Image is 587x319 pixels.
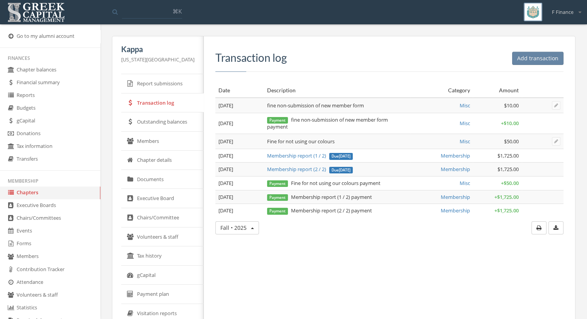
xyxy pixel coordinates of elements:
[459,180,470,187] span: Misc
[218,102,233,109] span: [DATE]
[267,152,353,159] a: Membership report (1 / 2) Due[DATE]
[267,117,288,124] span: Payment
[501,180,519,187] span: + $50.00
[504,138,519,145] span: $50.00
[121,285,204,304] a: Payment plan
[267,180,288,187] span: Payment
[218,87,261,94] div: Date
[504,102,519,109] span: $10.00
[494,193,519,200] span: + $1,725.00
[440,152,470,159] span: Membership
[552,8,573,16] span: F Finance
[267,102,364,109] span: fine non-submission of new member form
[267,208,288,214] span: Payment
[267,194,288,201] span: Payment
[218,152,233,159] span: [DATE]
[339,154,350,159] span: [DATE]
[215,52,563,64] h3: Transaction log
[121,189,204,208] a: Executive Board
[267,138,335,145] span: Fine for not using our colours
[267,116,388,131] span: fine non-submission of new member form payment
[218,120,233,127] span: [DATE]
[121,112,204,132] a: Outstanding balances
[121,208,204,227] a: Chairs/Committee
[459,102,470,109] span: Misc
[339,167,350,172] span: [DATE]
[497,166,519,173] span: $1,725.00
[121,132,204,151] a: Members
[329,153,353,160] span: Due
[501,120,519,127] span: + $10.00
[476,87,518,94] div: Amount
[121,93,204,113] a: Transaction log
[413,87,470,94] div: Category
[220,224,247,231] span: Fall • 2025
[512,52,563,65] button: Add transaction
[267,180,381,187] span: Fine for not using our colours payment
[121,151,204,170] a: Chapter details
[121,55,195,64] p: [US_STATE][GEOGRAPHIC_DATA]
[215,221,259,234] button: Fall • 2025
[218,166,233,173] span: [DATE]
[440,166,470,173] span: Membership
[497,152,519,159] span: $1,725.00
[440,193,470,200] span: Membership
[459,138,470,145] span: Misc
[218,180,233,187] span: [DATE]
[267,207,372,214] span: Membership report (2 / 2) payment
[547,3,581,16] div: F Finance
[121,266,204,285] a: gCapital
[329,167,353,174] span: Due
[267,193,372,200] span: Membership report (1 / 2) payment
[218,138,233,145] span: [DATE]
[494,207,519,214] span: + $1,725.00
[121,74,204,93] a: Report submissions
[267,166,353,173] a: Membership report (2 / 2) Due[DATE]
[218,193,233,200] span: [DATE]
[121,45,195,53] h5: Kappa
[218,207,233,214] span: [DATE]
[121,170,204,189] a: Documents
[440,207,470,214] span: Membership
[121,227,204,247] a: Volunteers & staff
[173,7,182,15] span: ⌘K
[267,87,407,94] div: Description
[459,120,470,127] span: Misc
[121,246,204,266] a: Tax history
